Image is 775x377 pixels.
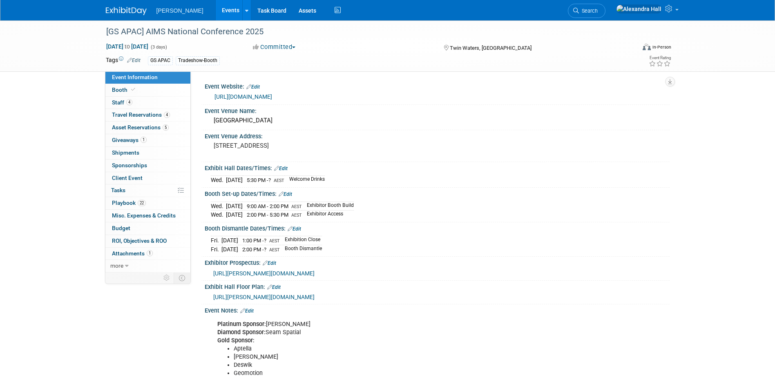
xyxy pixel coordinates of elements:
td: Booth Dismantle [280,245,322,253]
span: 2:00 PM - [242,246,268,253]
td: Toggle Event Tabs [174,273,190,283]
div: Event Venue Address: [205,130,670,140]
span: more [110,262,123,269]
span: ? [264,237,266,244]
td: Fri. [211,245,221,253]
td: Exhibitor Booth Build [302,202,354,211]
a: Edit [279,191,292,197]
div: In-Person [652,44,671,50]
span: AEST [269,247,280,253]
a: Playbook22 [105,197,190,209]
span: [DATE] [DATE] [106,43,149,50]
span: Staff [112,99,132,106]
div: Event Venue Name: [205,105,670,115]
a: [URL][PERSON_NAME][DOMAIN_NAME] [213,294,315,300]
span: Booth [112,86,137,93]
span: ROI, Objectives & ROO [112,237,167,244]
div: Tradeshow-Booth [176,56,220,65]
a: Edit [288,226,301,232]
span: 1 [147,250,153,256]
div: Event Website: [205,80,670,91]
b: Diamond Sponsor: [217,329,266,336]
td: Wed. [211,202,226,211]
i: Booth reservation complete [131,87,135,92]
li: Aptella [234,345,575,353]
a: [URL][DOMAIN_NAME] [214,93,272,100]
span: Twin Waters, [GEOGRAPHIC_DATA] [450,45,532,51]
td: Exhibitor Access [302,211,354,219]
a: Attachments1 [105,248,190,260]
a: Misc. Expenses & Credits [105,210,190,222]
td: [DATE] [226,211,243,219]
span: Asset Reservations [112,124,169,131]
a: Edit [263,260,276,266]
pre: [STREET_ADDRESS] [214,142,389,149]
div: Exhibit Hall Floor Plan: [205,281,670,291]
span: Budget [112,225,130,231]
span: Travel Reservations [112,111,170,118]
span: 1:00 PM - [242,237,268,244]
span: AEST [291,213,302,218]
span: ? [264,246,266,253]
a: Client Event [105,172,190,184]
span: to [123,43,131,50]
div: Event Rating [649,56,671,60]
b: Gold Sponsor: [217,337,255,344]
div: Booth Set-up Dates/Times: [205,188,670,198]
div: Event Format [587,42,672,55]
li: Deswik [234,361,575,369]
span: 5 [163,124,169,131]
span: Sponsorships [112,162,147,169]
div: GS APAC [148,56,173,65]
td: Wed. [211,211,226,219]
a: Staff4 [105,97,190,109]
a: Edit [267,284,281,290]
span: 1 [141,137,147,143]
span: Attachments [112,250,153,257]
a: Sponsorships [105,160,190,172]
a: Asset Reservations5 [105,122,190,134]
a: Travel Reservations4 [105,109,190,121]
span: Giveaways [112,137,147,143]
span: 2:00 PM - 5:30 PM [247,212,288,218]
span: Misc. Expenses & Credits [112,212,176,219]
td: Exhibition Close [280,236,322,245]
span: [URL][PERSON_NAME][DOMAIN_NAME] [213,270,315,277]
span: Shipments [112,149,139,156]
b: Platinum Sponsor: [217,321,266,328]
span: Playbook [112,200,146,206]
td: [DATE] [221,245,238,253]
a: Shipments [105,147,190,159]
a: ROI, Objectives & ROO [105,235,190,247]
a: Booth [105,84,190,96]
div: Exhibitor Prospectus: [205,257,670,267]
a: Event Information [105,71,190,84]
td: Welcome Drinks [284,176,325,184]
span: 9:00 AM - 2:00 PM [247,203,288,209]
span: Client Event [112,175,143,181]
img: ExhibitDay [106,7,147,15]
a: Edit [127,58,141,63]
a: Tasks [105,184,190,197]
div: Event Notes: [205,304,670,315]
span: 4 [164,112,170,118]
span: (3 days) [150,44,167,50]
td: [DATE] [226,176,243,184]
td: [DATE] [226,202,243,211]
a: Search [568,4,605,18]
div: [GEOGRAPHIC_DATA] [211,114,663,127]
td: Tags [106,56,141,65]
button: Committed [250,43,299,51]
span: [PERSON_NAME] [156,7,203,14]
div: Exhibit Hall Dates/Times: [205,162,670,173]
a: Edit [274,166,288,171]
span: ? [268,177,271,183]
a: Giveaways1 [105,134,190,146]
td: [DATE] [221,236,238,245]
span: 5:30 PM - [247,177,272,183]
div: Booth Dismantle Dates/Times: [205,222,670,233]
span: 22 [138,200,146,206]
a: Edit [240,308,254,314]
img: Alexandra Hall [616,4,662,13]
